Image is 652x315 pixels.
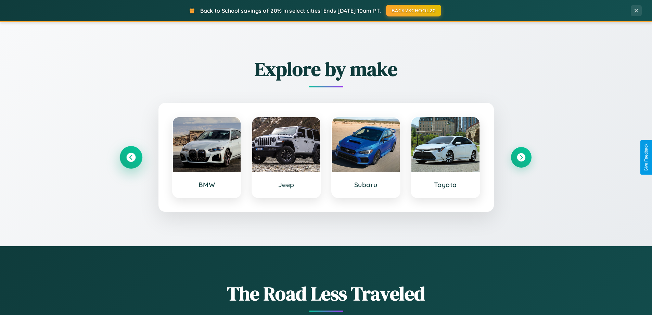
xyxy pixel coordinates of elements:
[121,56,532,82] h2: Explore by make
[418,181,473,189] h3: Toyota
[259,181,314,189] h3: Jeep
[644,144,649,171] div: Give Feedback
[386,5,441,16] button: BACK2SCHOOL20
[200,7,381,14] span: Back to School savings of 20% in select cities! Ends [DATE] 10am PT.
[180,181,234,189] h3: BMW
[339,181,393,189] h3: Subaru
[121,280,532,307] h1: The Road Less Traveled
